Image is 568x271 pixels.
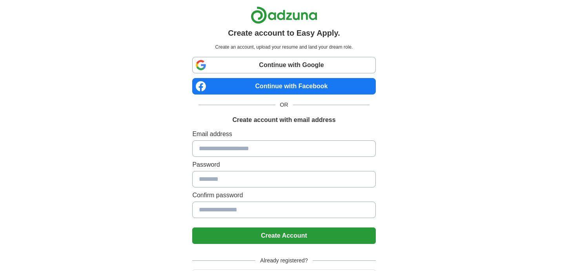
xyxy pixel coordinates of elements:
span: Already registered? [255,256,312,265]
label: Password [192,160,375,169]
label: Email address [192,129,375,139]
img: Adzuna logo [251,6,317,24]
label: Confirm password [192,191,375,200]
a: Continue with Google [192,57,375,73]
span: OR [275,101,293,109]
h1: Create account with email address [232,115,335,125]
a: Continue with Facebook [192,78,375,95]
p: Create an account, upload your resume and land your dream role. [194,44,374,51]
button: Create Account [192,227,375,244]
h1: Create account to Easy Apply. [228,27,340,39]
